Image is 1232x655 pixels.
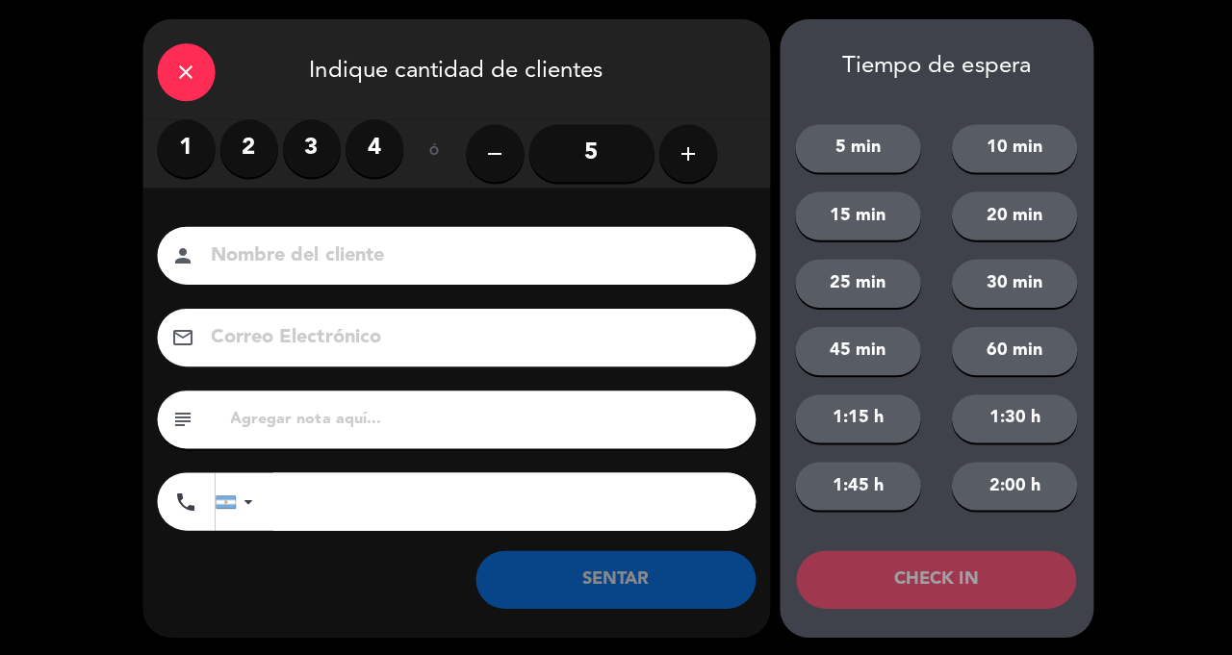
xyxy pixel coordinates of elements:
[465,124,523,182] button: remove
[949,393,1074,441] button: 1:30 h
[171,243,194,266] i: person
[157,119,215,177] label: 1
[219,119,277,177] label: 2
[142,19,768,119] div: Indique cantidad de clientes
[482,141,505,164] i: remove
[949,191,1074,239] button: 20 min
[402,119,465,187] div: ó
[793,326,918,374] button: 45 min
[949,124,1074,172] button: 10 min
[949,461,1074,509] button: 2:00 h
[282,119,340,177] label: 3
[793,124,918,172] button: 5 min
[793,461,918,509] button: 1:45 h
[216,472,260,528] div: Argentina: +54
[174,489,197,512] i: phone
[949,326,1074,374] button: 60 min
[657,124,715,182] button: add
[171,325,194,348] i: email
[171,407,194,430] i: subject
[675,141,698,164] i: add
[794,549,1073,607] button: CHECK IN
[793,259,918,307] button: 25 min
[209,239,729,272] input: Nombre del cliente
[174,61,197,84] i: close
[345,119,402,177] label: 4
[228,405,739,432] input: Agregar nota aquí...
[778,53,1091,81] div: Tiempo de espera
[793,191,918,239] button: 15 min
[475,549,754,607] button: SENTAR
[209,320,729,354] input: Correo Electrónico
[949,259,1074,307] button: 30 min
[793,393,918,441] button: 1:15 h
